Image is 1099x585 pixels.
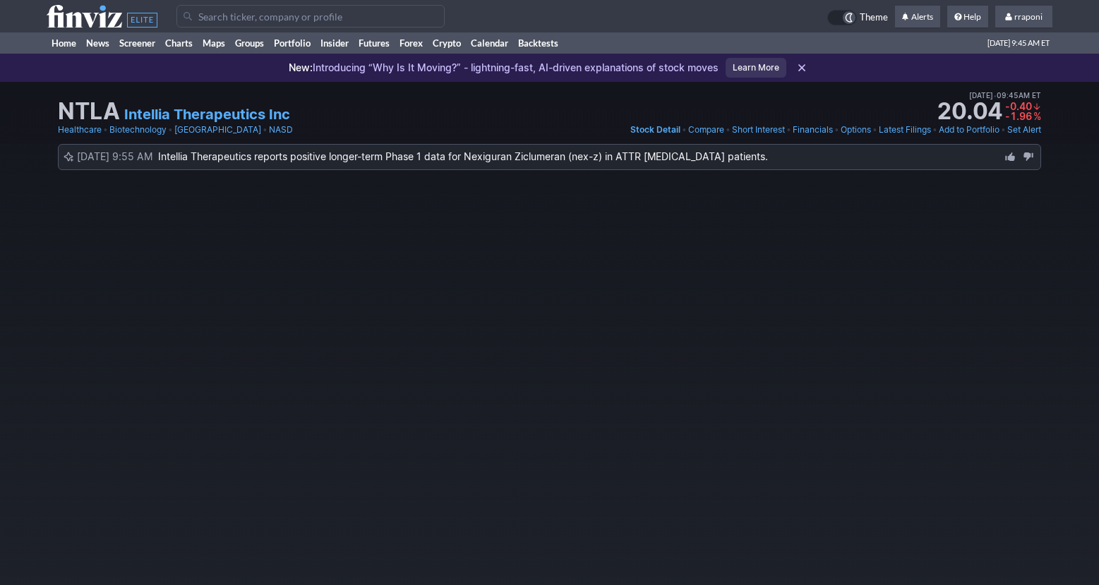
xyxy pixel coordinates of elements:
[354,32,395,54] a: Futures
[198,32,230,54] a: Maps
[939,123,999,137] a: Add to Portfolio
[289,61,313,73] span: New:
[732,123,785,137] a: Short Interest
[174,123,261,137] a: [GEOGRAPHIC_DATA]
[1001,123,1006,137] span: •
[872,123,877,137] span: •
[109,123,167,137] a: Biotechnology
[879,123,931,137] a: Latest Filings
[995,6,1052,28] a: rraponi
[987,32,1050,54] span: [DATE] 9:45 AM ET
[58,100,120,123] h1: NTLA
[81,32,114,54] a: News
[1014,11,1043,22] span: rraponi
[879,124,931,135] span: Latest Filings
[395,32,428,54] a: Forex
[834,123,839,137] span: •
[316,32,354,54] a: Insider
[726,58,786,78] a: Learn More
[263,123,268,137] span: •
[1005,110,1032,122] span: -1.96
[969,89,1041,102] span: [DATE] 09:45AM ET
[937,100,1002,123] strong: 20.04
[58,123,102,137] a: Healthcare
[168,123,173,137] span: •
[158,150,768,162] span: Intellia Therapeutics reports positive longer-term Phase 1 data for Nexiguran Ziclumeran (nex-z) ...
[682,123,687,137] span: •
[841,123,871,137] a: Options
[77,150,158,162] span: [DATE] 9:55 AM
[630,124,680,135] span: Stock Detail
[947,6,988,28] a: Help
[269,123,293,137] a: NASD
[1007,123,1041,137] a: Set Alert
[466,32,513,54] a: Calendar
[827,10,888,25] a: Theme
[860,10,888,25] span: Theme
[895,6,940,28] a: Alerts
[176,5,445,28] input: Search
[932,123,937,137] span: •
[688,123,724,137] a: Compare
[793,123,833,137] a: Financials
[993,89,997,102] span: •
[269,32,316,54] a: Portfolio
[726,123,731,137] span: •
[230,32,269,54] a: Groups
[1005,100,1032,112] span: -0.40
[103,123,108,137] span: •
[428,32,466,54] a: Crypto
[289,61,719,75] p: Introducing “Why Is It Moving?” - lightning-fast, AI-driven explanations of stock moves
[1033,110,1041,122] span: %
[114,32,160,54] a: Screener
[513,32,563,54] a: Backtests
[124,104,290,124] a: Intellia Therapeutics Inc
[786,123,791,137] span: •
[47,32,81,54] a: Home
[630,123,680,137] a: Stock Detail
[160,32,198,54] a: Charts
